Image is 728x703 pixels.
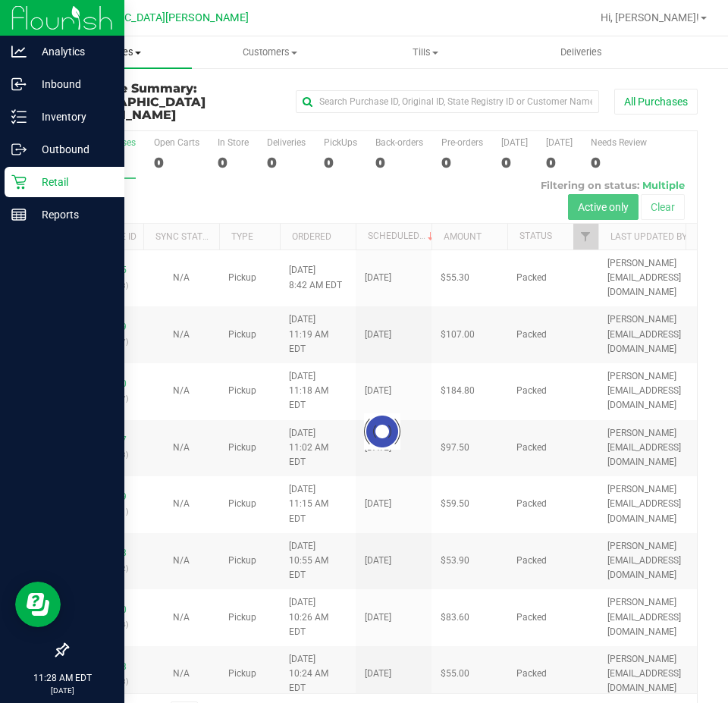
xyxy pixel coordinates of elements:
span: Customers [193,46,347,59]
span: Hi, [PERSON_NAME]! [601,11,699,24]
inline-svg: Reports [11,207,27,222]
span: Deliveries [540,46,623,59]
p: Inventory [27,108,118,126]
a: Deliveries [504,36,659,68]
span: [GEOGRAPHIC_DATA][PERSON_NAME] [67,95,206,123]
a: Customers [192,36,347,68]
p: Reports [27,206,118,224]
h3: Purchase Summary: [67,82,277,122]
iframe: Resource center [15,582,61,627]
p: 11:28 AM EDT [7,671,118,685]
p: Outbound [27,140,118,158]
inline-svg: Retail [11,174,27,190]
a: Tills [347,36,503,68]
button: All Purchases [614,89,698,115]
span: Tills [348,46,502,59]
p: Retail [27,173,118,191]
p: Analytics [27,42,118,61]
inline-svg: Inbound [11,77,27,92]
inline-svg: Analytics [11,44,27,59]
input: Search Purchase ID, Original ID, State Registry ID or Customer Name... [296,90,599,113]
inline-svg: Outbound [11,142,27,157]
p: Inbound [27,75,118,93]
inline-svg: Inventory [11,109,27,124]
span: [GEOGRAPHIC_DATA][PERSON_NAME] [61,11,249,24]
p: [DATE] [7,685,118,696]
